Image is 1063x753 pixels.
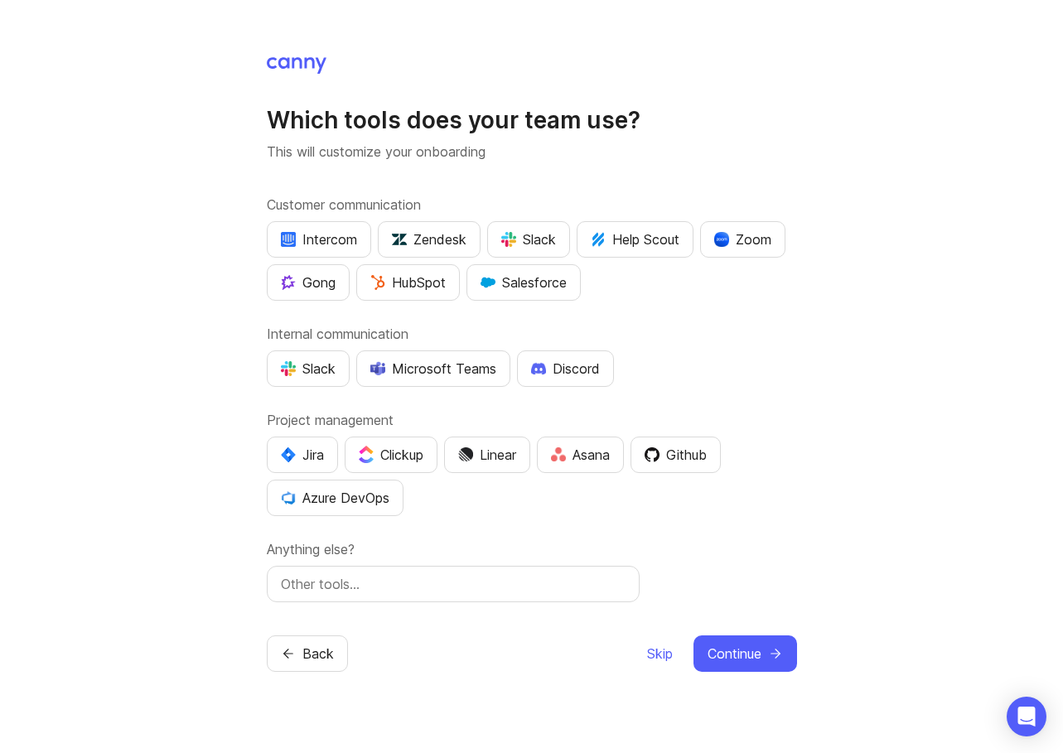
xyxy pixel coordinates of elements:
[267,539,797,559] label: Anything else?
[392,229,466,249] div: Zendesk
[458,445,516,465] div: Linear
[714,232,729,247] img: xLHbn3khTPgAAAABJRU5ErkJggg==
[281,447,296,462] img: svg+xml;base64,PHN2ZyB4bWxucz0iaHR0cDovL3d3dy53My5vcmcvMjAwMC9zdmciIHZpZXdCb3g9IjAgMCA0MC4zNDMgND...
[267,221,371,258] button: Intercom
[356,350,510,387] button: Microsoft Teams
[501,229,556,249] div: Slack
[551,445,610,465] div: Asana
[551,447,566,461] img: Rf5nOJ4Qh9Y9HAAAAAElFTkSuQmCC
[267,480,403,516] button: Azure DevOps
[370,359,496,379] div: Microsoft Teams
[267,142,797,162] p: This will customize your onboarding
[517,350,614,387] button: Discord
[370,361,385,375] img: D0GypeOpROL5AAAAAElFTkSuQmCC
[645,447,660,462] img: 0D3hMmx1Qy4j6AAAAAElFTkSuQmCC
[281,490,296,505] img: YKcwp4sHBXAAAAAElFTkSuQmCC
[392,232,407,247] img: UniZRqrCPz6BHUWevMzgDJ1FW4xaGg2egd7Chm8uY0Al1hkDyjqDa8Lkk0kDEdqKkBok+T4wfoD0P0o6UMciQ8AAAAASUVORK...
[714,229,771,249] div: Zoom
[267,195,797,215] label: Customer communication
[281,273,336,292] div: Gong
[531,359,600,379] div: Discord
[466,264,581,301] button: Salesforce
[645,445,707,465] div: Github
[267,324,797,344] label: Internal communication
[591,232,606,247] img: kV1LT1TqjqNHPtRK7+FoaplE1qRq1yqhg056Z8K5Oc6xxgIuf0oNQ9LelJqbcyPisAf0C9LDpX5UIuAAAAAElFTkSuQmCC
[370,275,385,290] img: G+3M5qq2es1si5SaumCnMN47tP1CvAZneIVX5dcx+oz+ZLhv4kfP9DwAAAABJRU5ErkJggg==
[267,57,326,74] img: Canny Home
[302,644,334,664] span: Back
[481,275,495,290] img: GKxMRLiRsgdWqxrdBeWfGK5kaZ2alx1WifDSa2kSTsK6wyJURKhUuPoQRYzjholVGzT2A2owx2gHwZoyZHHCYJ8YNOAZj3DSg...
[631,437,721,473] button: Github
[359,446,374,463] img: j83v6vj1tgY2AAAAABJRU5ErkJggg==
[281,229,357,249] div: Intercom
[378,221,481,258] button: Zendesk
[267,264,350,301] button: Gong
[531,362,546,374] img: +iLplPsjzba05dttzK064pds+5E5wZnCVbuGoLvBrYdmEPrXTzGo7zG60bLEREEjvOjaG9Saez5xsOEAbxBwOP6dkea84XY9O...
[591,229,679,249] div: Help Scout
[646,635,674,672] button: Skip
[359,445,423,465] div: Clickup
[281,488,389,508] div: Azure DevOps
[577,221,693,258] button: Help Scout
[458,447,473,462] img: Dm50RERGQWO2Ei1WzHVviWZlaLVriU9uRN6E+tIr91ebaDbMKKPDpFbssSuEG21dcGXkrKsuOVPwCeFJSFAIOxgiKgL2sFHRe...
[1007,697,1046,736] div: Open Intercom Messenger
[281,232,296,247] img: eRR1duPH6fQxdnSV9IruPjCimau6md0HxlPR81SIPROHX1VjYjAN9a41AAAAAElFTkSuQmCC
[693,635,797,672] button: Continue
[267,635,348,672] button: Back
[267,105,797,135] h1: Which tools does your team use?
[281,359,336,379] div: Slack
[281,445,324,465] div: Jira
[537,437,624,473] button: Asana
[281,361,296,376] img: WIAAAAASUVORK5CYII=
[708,644,761,664] span: Continue
[281,275,296,290] img: qKnp5cUisfhcFQGr1t296B61Fm0WkUVwBZaiVE4uNRmEGBFetJMz8xGrgPHqF1mLDIG816Xx6Jz26AFmkmT0yuOpRCAR7zRpG...
[444,437,530,473] button: Linear
[487,221,570,258] button: Slack
[345,437,437,473] button: Clickup
[647,644,673,664] span: Skip
[700,221,785,258] button: Zoom
[356,264,460,301] button: HubSpot
[267,350,350,387] button: Slack
[370,273,446,292] div: HubSpot
[281,574,626,594] input: Other tools…
[267,437,338,473] button: Jira
[481,273,567,292] div: Salesforce
[267,410,797,430] label: Project management
[501,232,516,247] img: WIAAAAASUVORK5CYII=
